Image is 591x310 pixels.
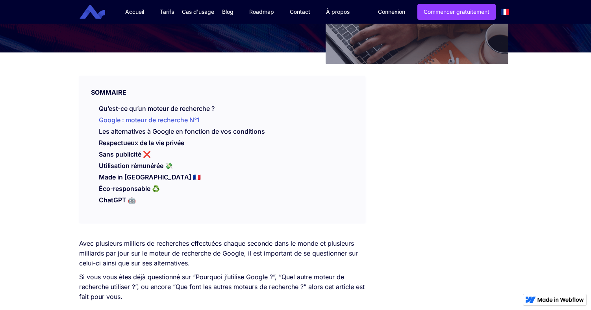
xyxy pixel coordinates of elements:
a: Les alternatives à Google en fonction de vos conditions [99,127,265,135]
div: Cas d'usage [182,8,214,16]
a: Connexion [372,4,411,19]
a: Sans publicité ❌ [99,150,151,162]
a: Google : moteur de recherche N°1 [99,116,200,124]
a: Respectueux de la vie privée [99,139,184,151]
img: Made in Webflow [537,297,584,302]
a: Made in [GEOGRAPHIC_DATA] 🇫🇷 [99,173,201,185]
div: SOMMAIRE [79,76,365,97]
a: home [85,5,111,19]
a: Qu’est-ce qu’un moteur de recherche ? [99,105,215,112]
p: Avec plusieurs milliers de recherches effectuées chaque seconde dans le monde et plusieurs millia... [79,239,365,268]
a: ChatGPT 🤖 [99,196,136,208]
a: Utilisation rémunérée 💸 [99,162,173,174]
a: Commencer gratuitement [417,4,496,20]
p: Si vous vous êtes déjà questionné sur “Pourquoi j’utilise Google ?”, “Quel autre moteur de recher... [79,272,365,302]
a: Éco-responsable ♻️ [99,185,160,196]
